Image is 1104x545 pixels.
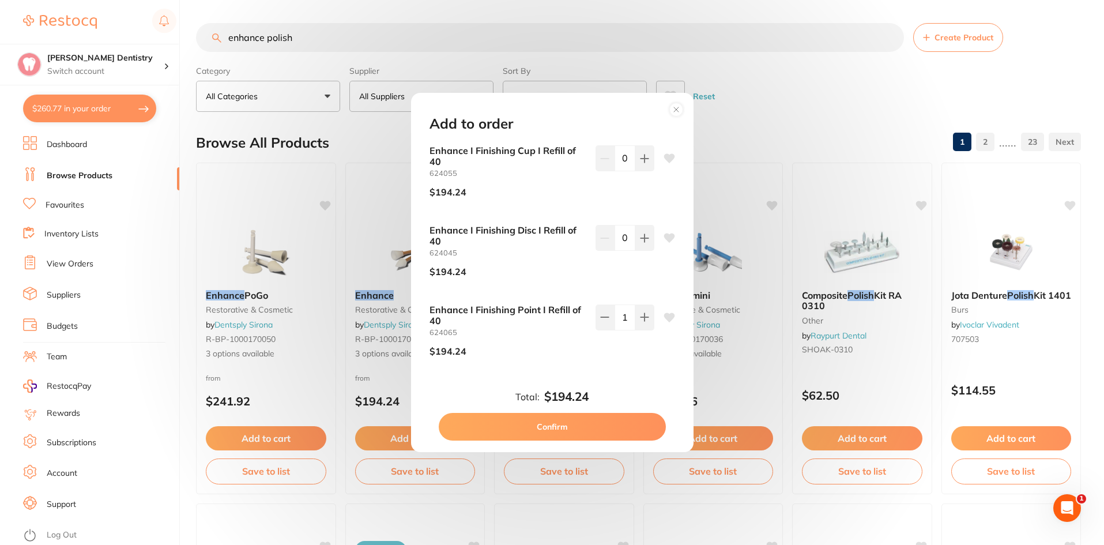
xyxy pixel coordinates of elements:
[429,249,586,257] small: 624045
[544,390,589,404] b: $194.24
[429,346,466,356] p: $194.24
[429,305,586,326] b: Enhance I Finishing Point I Refill of 40
[429,116,513,132] h2: Add to order
[429,225,586,246] b: Enhance I Finishing Disc I Refill of 40
[429,328,586,337] small: 624065
[1053,494,1081,522] iframe: Intercom live chat
[429,145,586,167] b: Enhance I Finishing Cup I Refill of 40
[429,187,466,197] p: $194.24
[1077,494,1086,503] span: 1
[429,169,586,178] small: 624055
[429,266,466,277] p: $194.24
[439,413,666,441] button: Confirm
[515,392,540,402] label: Total:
